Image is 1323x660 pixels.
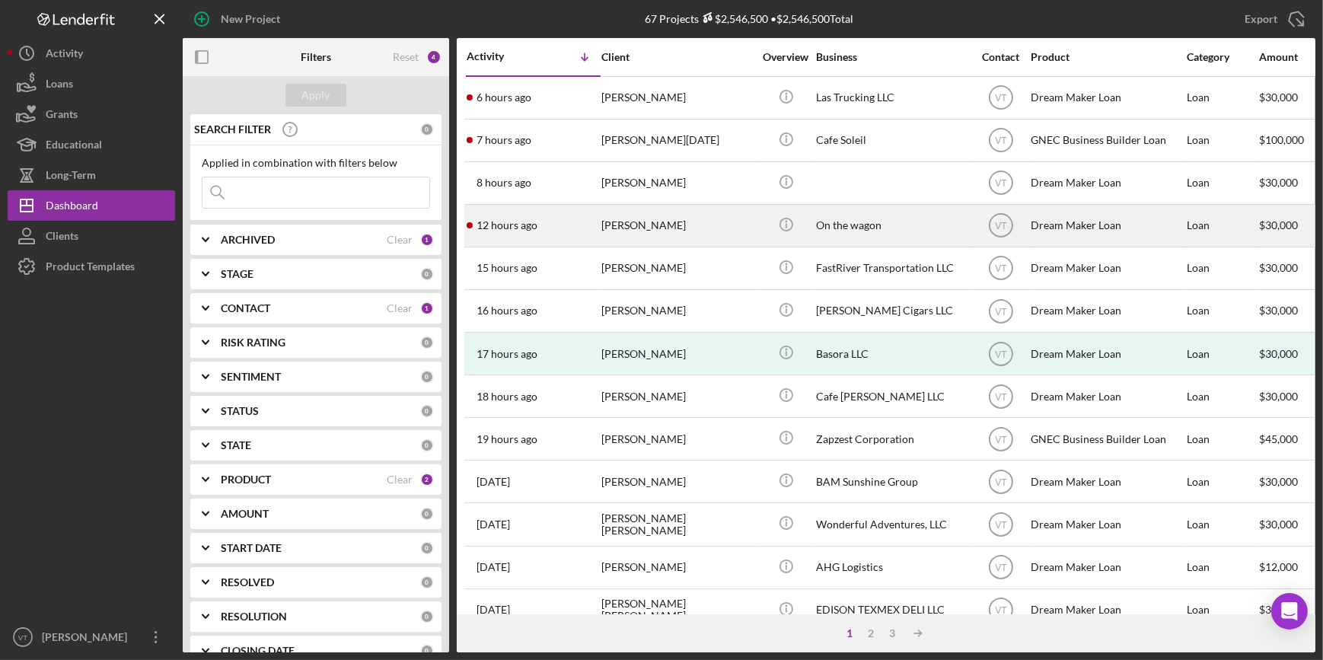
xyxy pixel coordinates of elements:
text: VT [995,306,1007,317]
a: Product Templates [8,251,175,282]
div: [PERSON_NAME] [601,419,754,459]
button: New Project [183,4,295,34]
div: GNEC Business Builder Loan [1031,120,1183,161]
div: [PERSON_NAME] [601,461,754,502]
button: Loans [8,69,175,99]
div: Product Templates [46,251,135,285]
div: Loan [1187,504,1258,544]
a: Grants [8,99,175,129]
div: BAM Sunshine Group [816,461,968,502]
text: VT [995,221,1007,231]
div: [PERSON_NAME] [601,78,754,118]
b: RISK RATING [221,336,285,349]
div: 2 [420,473,434,486]
b: STATUS [221,405,259,417]
div: $2,546,500 [699,12,768,25]
div: 67 Projects • $2,546,500 Total [645,12,853,25]
span: $30,000 [1259,176,1298,189]
text: VT [995,434,1007,445]
time: 2025-10-03 01:55 [477,177,531,189]
div: Activity [467,50,534,62]
div: 0 [420,267,434,281]
div: Category [1187,51,1258,63]
div: Dashboard [46,190,98,225]
div: Clear [387,473,413,486]
div: Contact [972,51,1029,63]
div: 0 [420,507,434,521]
time: 2025-10-03 03:40 [477,134,531,146]
a: Educational [8,129,175,160]
div: 0 [420,404,434,418]
span: $30,000 [1259,91,1298,104]
b: AMOUNT [221,508,269,520]
time: 2025-10-02 17:40 [477,348,537,360]
div: Loans [46,69,73,103]
button: Activity [8,38,175,69]
div: 4 [426,49,442,65]
div: Export [1245,4,1277,34]
button: Long-Term [8,160,175,190]
div: [PERSON_NAME][DATE] [601,120,754,161]
b: STAGE [221,268,253,280]
b: START DATE [221,542,282,554]
div: Reset [393,51,419,63]
div: Wonderful Adventures, LLC [816,504,968,544]
div: Dream Maker Loan [1031,504,1183,544]
div: Loan [1187,547,1258,588]
time: 2025-10-01 18:24 [477,604,510,616]
span: $30,000 [1259,475,1298,488]
span: $30,000 [1259,518,1298,531]
b: CONTACT [221,302,270,314]
div: Loan [1187,78,1258,118]
div: Dream Maker Loan [1031,461,1183,502]
text: VT [995,263,1007,274]
b: RESOLUTION [221,611,287,623]
div: Dream Maker Loan [1031,78,1183,118]
div: Loan [1187,376,1258,416]
time: 2025-10-02 15:14 [477,433,537,445]
div: [PERSON_NAME] Cigars LLC [816,291,968,331]
text: VT [995,93,1007,104]
b: STATE [221,439,251,451]
div: [PERSON_NAME] [601,291,754,331]
div: 1 [420,301,434,315]
b: ARCHIVED [221,234,275,246]
div: 2 [860,627,881,639]
span: $30,000 [1259,390,1298,403]
span: $12,000 [1259,560,1298,573]
text: VT [995,136,1007,146]
div: Loan [1187,461,1258,502]
div: 1 [420,233,434,247]
div: [PERSON_NAME] [601,333,754,374]
div: EDISON TEXMEX DELI LLC [816,590,968,630]
div: New Project [221,4,280,34]
div: GNEC Business Builder Loan [1031,419,1183,459]
div: 0 [420,610,434,623]
div: Loan [1187,163,1258,203]
div: Las Trucking LLC [816,78,968,118]
div: FastRiver Transportation LLC [816,248,968,289]
time: 2025-10-02 21:54 [477,219,537,231]
time: 2025-10-03 04:09 [477,91,531,104]
div: Dream Maker Loan [1031,376,1183,416]
time: 2025-10-01 21:11 [477,518,510,531]
button: Clients [8,221,175,251]
b: SENTIMENT [221,371,281,383]
text: VT [995,178,1007,189]
div: 0 [420,336,434,349]
div: Business [816,51,968,63]
span: $30,000 [1259,218,1298,231]
b: SEARCH FILTER [194,123,271,136]
div: Product [1031,51,1183,63]
text: VT [995,477,1007,487]
div: Loan [1187,120,1258,161]
div: Long-Term [46,160,96,194]
div: [PERSON_NAME] [PERSON_NAME] [601,590,754,630]
div: 0 [420,370,434,384]
text: VT [18,633,27,642]
div: Loan [1187,291,1258,331]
